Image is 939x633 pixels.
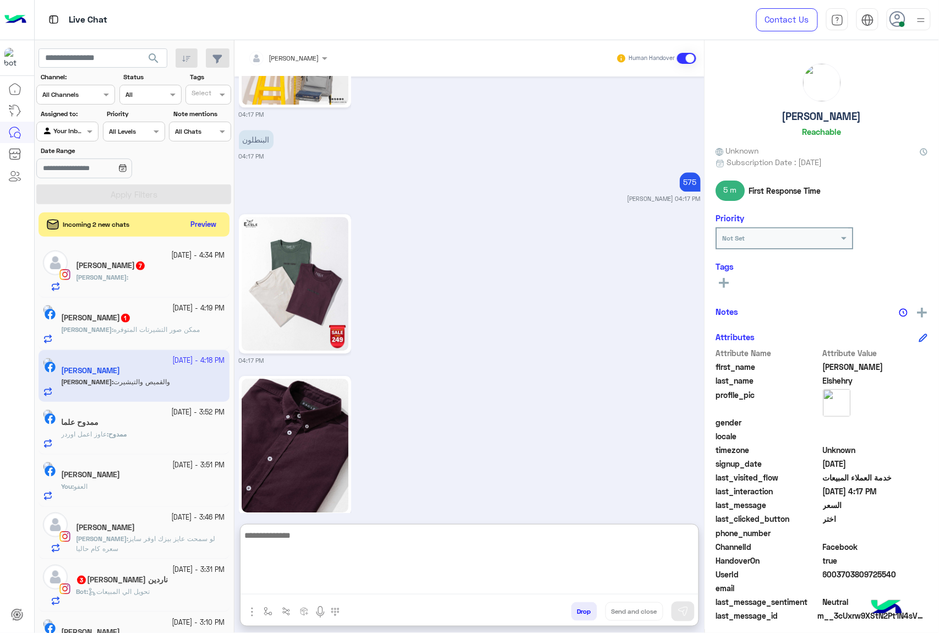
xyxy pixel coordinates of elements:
span: Incoming 2 new chats [63,220,130,230]
small: Human Handover [629,54,675,63]
small: 04:17 PM [239,110,264,119]
span: null [823,430,929,442]
span: gender [716,417,821,428]
span: true [823,555,929,566]
h6: Attributes [716,332,755,342]
label: Date Range [41,146,164,156]
img: send message [678,606,689,617]
span: Elshehry [823,375,929,386]
span: last_name [716,375,821,386]
label: Status [123,72,180,82]
h5: Shawkat Mohamed [61,470,120,479]
span: timezone [716,444,821,456]
p: 4/10/2025, 4:17 PM [239,130,274,149]
h5: Mohamed Mostafa Teleb [76,523,135,532]
span: [PERSON_NAME] [76,534,127,543]
h5: ممدوح علما [61,418,99,427]
span: m__3cUxrw9XStN2Pt1N4sVXlAKgyRnv3hQ6lpRj-0_PFAvXj9GAZcFDmqMrhFANtHKv6BpkIWI-xoPPdJlqqy7nA [818,610,928,621]
small: 04:17 PM [239,152,264,161]
small: [DATE] - 4:34 PM [172,250,225,261]
span: 6003703809725540 [823,569,929,580]
small: [DATE] - 3:46 PM [172,512,225,523]
img: picture [43,619,53,629]
span: 0 [823,596,929,608]
span: لو سمحت عايز بيزك اوفر سايز سعره كام حاليا [76,534,215,553]
button: Send and close [605,602,663,621]
small: [PERSON_NAME] 04:17 PM [627,194,701,203]
img: tab [831,14,844,26]
span: Bot [76,587,86,596]
img: picture [804,64,841,101]
button: Drop [571,602,597,621]
a: tab [826,8,848,31]
small: 04:17 PM [239,356,264,365]
span: 5 m [716,181,745,200]
span: last_visited_flow [716,472,821,483]
button: create order [296,602,314,620]
img: Trigger scenario [282,607,291,616]
label: Note mentions [173,109,230,119]
img: Instagram [59,531,70,542]
span: Unknown [823,444,929,456]
span: signup_date [716,458,821,470]
span: last_interaction [716,485,821,497]
span: خدمة العملاء المبيعات [823,472,929,483]
span: Attribute Name [716,347,821,359]
img: picture [43,305,53,315]
span: last_message_sentiment [716,596,821,608]
span: 2025-10-04T13:17:05.6868068Z [823,485,929,497]
img: tab [861,14,874,26]
img: defaultAdmin.png [43,250,68,275]
span: 3 [77,576,86,585]
img: Facebook [45,466,56,477]
span: last_message [716,499,821,511]
p: Live Chat [69,13,107,28]
label: Tags [190,72,230,82]
span: 2025-03-06T22:04:19.553Z [823,458,929,470]
label: Priority [107,109,163,119]
b: : [107,430,127,438]
img: Logo [4,8,26,31]
span: تحويل الي المبيعات [88,587,150,596]
img: profile [914,13,928,27]
img: tab [47,13,61,26]
h6: Tags [716,261,928,271]
span: Attribute Value [823,347,929,359]
span: ChannelId [716,541,821,553]
h6: Priority [716,213,745,223]
span: phone_number [716,527,821,539]
label: Assigned to: [41,109,97,119]
p: 4/10/2025, 4:17 PM [680,172,701,192]
span: null [823,582,929,594]
small: [DATE] - 4:19 PM [173,303,225,314]
span: UserId [716,569,821,580]
small: [DATE] - 3:52 PM [172,407,225,418]
img: picture [43,410,53,419]
img: 541044330_628328143680284_7003627294988111101_n.jpg [242,379,348,512]
b: : [76,273,128,281]
span: 7 [136,261,145,270]
span: search [147,52,160,65]
img: 552727741_3063967780451212_231080891971009053_n.jpg [242,217,348,351]
span: profile_pic [716,389,821,414]
img: defaultAdmin.png [43,565,68,590]
span: HandoverOn [716,555,821,566]
label: Channel: [41,72,114,82]
h5: احمد [76,261,146,270]
img: send attachment [245,605,259,619]
span: First Response Time [749,185,821,197]
small: [DATE] - 3:51 PM [173,460,225,471]
img: make a call [331,608,340,616]
span: last_message_id [716,610,816,621]
img: Facebook [45,413,56,424]
img: send voice note [314,605,327,619]
span: You [61,482,72,490]
small: [DATE] - 3:31 PM [173,565,225,575]
span: [PERSON_NAME] [61,325,112,334]
h5: ناردين جورج 🐥 [76,575,168,585]
span: ممكن صور التشيرتات المتوفره [113,325,200,334]
b: : [61,325,113,334]
button: select flow [259,602,277,620]
span: 0 [823,541,929,553]
b: : [61,482,74,490]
